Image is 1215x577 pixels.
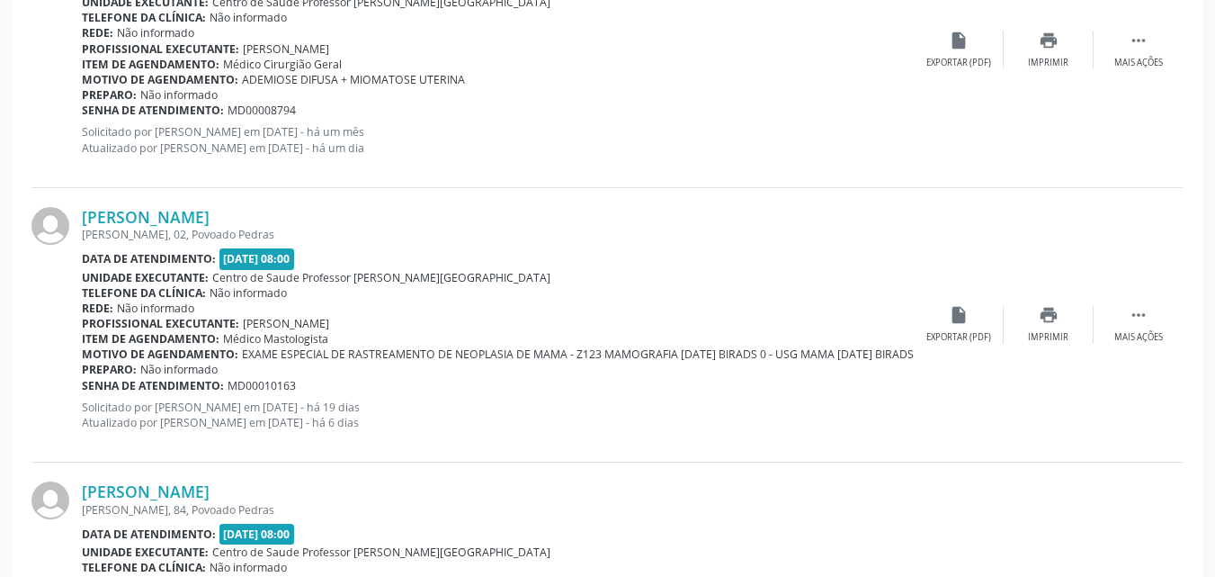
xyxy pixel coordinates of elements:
[210,560,287,575] span: Não informado
[82,251,216,266] b: Data de atendimento:
[31,482,69,519] img: img
[140,362,218,377] span: Não informado
[82,378,224,393] b: Senha de atendimento:
[82,527,216,542] b: Data de atendimento:
[82,57,219,72] b: Item de agendamento:
[1028,331,1068,344] div: Imprimir
[82,545,209,560] b: Unidade executante:
[242,72,465,87] span: ADEMIOSE DIFUSA + MIOMATOSE UTERINA
[82,331,219,347] b: Item de agendamento:
[219,248,295,269] span: [DATE] 08:00
[223,331,328,347] span: Médico Mastologista
[82,25,113,41] b: Rede:
[949,31,969,50] i: insert_drive_file
[82,316,239,331] b: Profissional executante:
[140,87,218,103] span: Não informado
[210,10,287,25] span: Não informado
[212,270,550,285] span: Centro de Saude Professor [PERSON_NAME][GEOGRAPHIC_DATA]
[1114,57,1163,69] div: Mais ações
[219,524,295,545] span: [DATE] 08:00
[223,57,342,72] span: Médico Cirurgião Geral
[949,305,969,325] i: insert_drive_file
[1039,31,1059,50] i: print
[243,41,329,57] span: [PERSON_NAME]
[82,103,224,118] b: Senha de atendimento:
[228,378,296,393] span: MD00010163
[210,285,287,301] span: Não informado
[82,270,209,285] b: Unidade executante:
[82,207,210,227] a: [PERSON_NAME]
[1039,305,1059,325] i: print
[117,25,194,41] span: Não informado
[82,301,113,316] b: Rede:
[1114,331,1163,344] div: Mais ações
[82,502,914,518] div: [PERSON_NAME], 84, Povoado Pedras
[1129,305,1148,325] i: 
[82,400,914,430] p: Solicitado por [PERSON_NAME] em [DATE] - há 19 dias Atualizado por [PERSON_NAME] em [DATE] - há 6...
[82,362,137,377] b: Preparo:
[926,57,991,69] div: Exportar (PDF)
[82,227,914,242] div: [PERSON_NAME], 02, Povoado Pedras
[82,10,206,25] b: Telefone da clínica:
[1129,31,1148,50] i: 
[228,103,296,118] span: MD00008794
[82,560,206,575] b: Telefone da clínica:
[212,545,550,560] span: Centro de Saude Professor [PERSON_NAME][GEOGRAPHIC_DATA]
[1028,57,1068,69] div: Imprimir
[82,285,206,301] b: Telefone da clínica:
[82,347,238,362] b: Motivo de agendamento:
[82,87,137,103] b: Preparo:
[31,207,69,245] img: img
[82,124,914,155] p: Solicitado por [PERSON_NAME] em [DATE] - há um mês Atualizado por [PERSON_NAME] em [DATE] - há um...
[82,41,239,57] b: Profissional executante:
[926,331,991,344] div: Exportar (PDF)
[117,301,194,316] span: Não informado
[82,72,238,87] b: Motivo de agendamento:
[82,482,210,501] a: [PERSON_NAME]
[243,316,329,331] span: [PERSON_NAME]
